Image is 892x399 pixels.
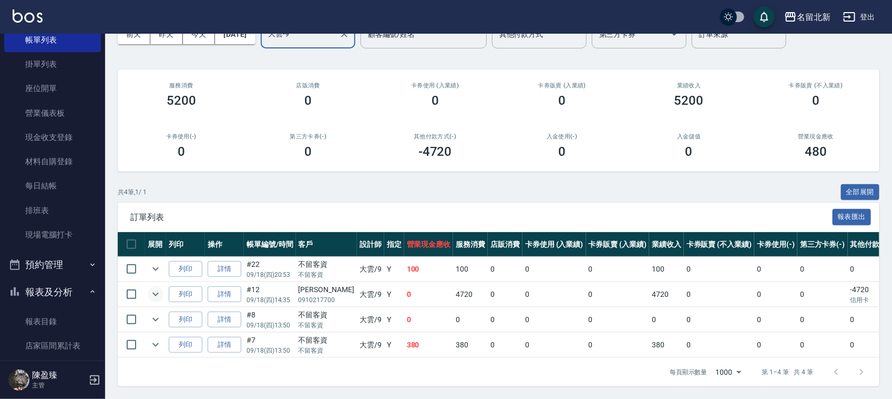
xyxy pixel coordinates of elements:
[215,25,255,44] button: [DATE]
[812,93,819,108] h3: 0
[384,133,486,140] h2: 其他付款方式(-)
[244,282,296,307] td: #12
[299,321,354,330] p: 不留客資
[357,307,384,332] td: 大雲 /9
[841,184,880,201] button: 全部展開
[522,257,586,282] td: 0
[754,232,797,257] th: 卡券使用(-)
[4,310,101,334] a: 報表目錄
[169,337,202,353] button: 列印
[833,209,872,225] button: 報表匯出
[299,335,354,346] div: 不留客資
[148,312,163,327] button: expand row
[244,307,296,332] td: #8
[244,232,296,257] th: 帳單編號/時間
[797,232,848,257] th: 第三方卡券(-)
[384,257,404,282] td: Y
[404,232,454,257] th: 營業現金應收
[247,295,293,305] p: 09/18 (四) 14:35
[167,93,196,108] h3: 5200
[765,133,867,140] h2: 營業現金應收
[666,26,683,43] button: Open
[118,25,150,44] button: 前天
[511,133,613,140] h2: 入金使用(-)
[488,333,522,357] td: 0
[208,312,241,328] a: 詳情
[432,93,439,108] h3: 0
[649,333,684,357] td: 380
[558,144,566,159] h3: 0
[453,232,488,257] th: 服務消費
[754,282,797,307] td: 0
[4,52,101,76] a: 掛單列表
[684,307,754,332] td: 0
[130,82,232,89] h3: 服務消費
[797,11,831,24] div: 名留北新
[4,334,101,358] a: 店家區間累計表
[418,144,452,159] h3: -4720
[384,82,486,89] h2: 卡券使用 (入業績)
[453,307,488,332] td: 0
[586,257,650,282] td: 0
[522,282,586,307] td: 0
[684,257,754,282] td: 0
[183,25,216,44] button: 今天
[522,232,586,257] th: 卡券使用 (入業績)
[586,333,650,357] td: 0
[357,257,384,282] td: 大雲 /9
[296,232,357,257] th: 客戶
[4,278,101,306] button: 報表及分析
[638,82,740,89] h2: 業績收入
[797,282,848,307] td: 0
[145,232,166,257] th: 展開
[670,367,708,377] p: 每頁顯示數量
[754,257,797,282] td: 0
[299,284,354,295] div: [PERSON_NAME]
[712,358,745,386] div: 1000
[4,223,101,247] a: 現場電腦打卡
[13,9,43,23] img: Logo
[244,257,296,282] td: #22
[488,307,522,332] td: 0
[649,282,684,307] td: 4720
[488,232,522,257] th: 店販消費
[384,333,404,357] td: Y
[684,333,754,357] td: 0
[169,312,202,328] button: 列印
[649,257,684,282] td: 100
[780,6,835,28] button: 名留北新
[4,28,101,52] a: 帳單列表
[4,358,101,383] a: 店家日報表
[586,282,650,307] td: 0
[130,133,232,140] h2: 卡券使用(-)
[247,270,293,280] p: 09/18 (四) 20:53
[244,333,296,357] td: #7
[299,295,354,305] p: 0910217700
[299,259,354,270] div: 不留客資
[357,333,384,357] td: 大雲 /9
[684,282,754,307] td: 0
[32,370,86,381] h5: 陳盈臻
[148,286,163,302] button: expand row
[522,333,586,357] td: 0
[304,93,312,108] h3: 0
[299,310,354,321] div: 不留客資
[649,232,684,257] th: 業績收入
[166,232,205,257] th: 列印
[685,144,693,159] h3: 0
[258,133,360,140] h2: 第三方卡券(-)
[148,261,163,277] button: expand row
[754,6,775,27] button: save
[797,307,848,332] td: 0
[558,93,566,108] h3: 0
[384,282,404,307] td: Y
[208,261,241,277] a: 詳情
[797,333,848,357] td: 0
[357,282,384,307] td: 大雲 /9
[169,261,202,277] button: 列印
[208,337,241,353] a: 詳情
[754,333,797,357] td: 0
[384,307,404,332] td: Y
[649,307,684,332] td: 0
[488,257,522,282] td: 0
